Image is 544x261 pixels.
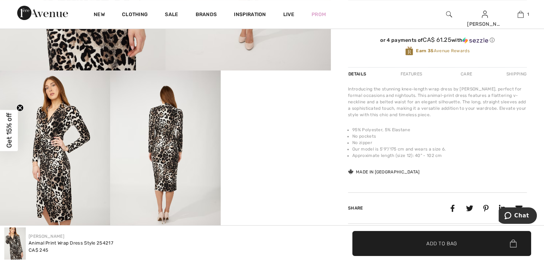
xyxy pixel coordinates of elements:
button: Close teaser [16,104,24,112]
span: CA$ 245 [29,247,48,253]
a: Brands [196,11,217,19]
span: Add to Bag [426,240,457,247]
span: Inspiration [234,11,266,19]
div: Care [455,68,478,80]
a: [PERSON_NAME] [29,234,64,239]
img: Bag.svg [510,240,516,247]
a: Sign In [482,11,488,18]
img: 1ère Avenue [17,6,68,20]
div: Introducing the stunning knee-length wrap dress by [PERSON_NAME], perfect for formal occasions an... [348,86,527,118]
iframe: Opens a widget where you can chat to one of our agents [499,207,537,225]
div: Details [348,68,368,80]
img: My Info [482,10,488,19]
a: Live [283,11,294,18]
span: 1 [527,11,529,18]
li: No zipper [352,139,527,146]
button: Add to Bag [352,231,531,256]
li: No pockets [352,133,527,139]
div: Shipping [505,68,527,80]
div: or 4 payments of with [348,36,527,44]
span: Get 15% off [5,113,13,148]
div: Made in [GEOGRAPHIC_DATA] [348,169,420,175]
img: My Bag [518,10,524,19]
a: 1 [503,10,538,19]
span: CA$ 61.25 [423,36,451,43]
strong: Earn 35 [416,48,433,53]
li: Approximate length (size 12): 40" - 102 cm [352,152,527,159]
div: [PERSON_NAME] [467,20,502,28]
img: Avenue Rewards [405,46,413,56]
span: Avenue Rewards [416,48,469,54]
a: New [94,11,105,19]
li: Our model is 5'9"/175 cm and wears a size 6. [352,146,527,152]
div: or 4 payments ofCA$ 61.25withSezzle Click to learn more about Sezzle [348,36,527,46]
div: Features [394,68,428,80]
span: Share [348,206,363,211]
div: Animal Print Wrap Dress Style 254217 [29,240,113,247]
a: Prom [312,11,326,18]
img: Sezzle [462,37,488,44]
img: Animal Print Wrap Dress Style 254217. 4 [110,70,220,236]
a: Clothing [122,11,148,19]
img: search the website [446,10,452,19]
video: Your browser does not support the video tag. [221,70,331,125]
img: Animal Print Wrap Dress Style 254217 [4,227,26,260]
a: Sale [165,11,178,19]
li: 95% Polyester, 5% Elastane [352,127,527,133]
